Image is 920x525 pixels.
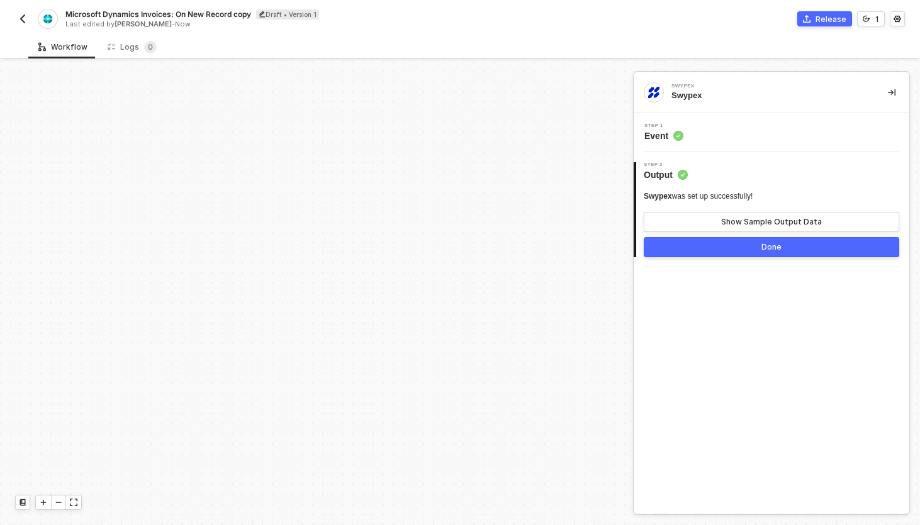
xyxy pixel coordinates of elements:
[259,11,266,18] span: icon-edit
[70,499,77,506] span: icon-expand
[644,162,688,167] span: Step 2
[644,130,683,142] span: Event
[671,84,860,89] div: Swypex
[644,192,672,201] span: Swypex
[65,19,459,29] div: Last edited by - Now
[816,14,846,25] div: Release
[644,212,899,232] button: Show Sample Output Data
[857,11,885,26] button: 1
[797,11,852,26] button: Release
[634,123,909,142] div: Step 1Event
[803,15,811,23] span: icon-commerce
[761,242,782,252] div: Done
[863,15,870,23] span: icon-versioning
[42,13,53,25] img: integration-icon
[894,15,901,23] span: icon-settings
[644,191,753,202] div: was set up successfully!
[644,169,688,181] span: Output
[634,162,909,257] div: Step 2Output Swypexwas set up successfully!Show Sample Output DataDone
[40,499,47,506] span: icon-play
[65,9,251,19] span: Microsoft Dynamics Invoices: On New Record copy
[888,89,895,96] span: icon-collapse-right
[115,19,172,28] span: [PERSON_NAME]
[55,499,62,506] span: icon-minus
[144,41,157,53] sup: 0
[108,41,157,53] div: Logs
[875,14,879,25] div: 1
[648,87,659,98] img: integration-icon
[18,14,28,24] img: back
[256,9,319,19] div: Draft • Version 1
[15,11,30,26] button: back
[721,217,822,227] div: Show Sample Output Data
[38,42,87,52] div: Workflow
[644,237,899,257] button: Done
[671,90,868,101] div: Swypex
[644,123,683,128] span: Step 1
